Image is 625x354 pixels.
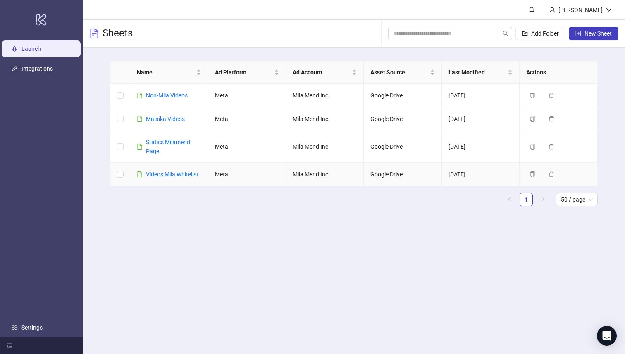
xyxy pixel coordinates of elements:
button: right [536,193,549,206]
a: Malaika Videos [146,116,185,122]
span: 50 / page [561,193,593,206]
span: user [549,7,555,13]
span: right [540,197,545,202]
li: Previous Page [503,193,516,206]
td: Mila Mend Inc. [286,131,364,163]
span: Last Modified [448,68,506,77]
button: left [503,193,516,206]
span: folder-add [522,31,528,36]
div: Page Size [556,193,598,206]
a: Statics Milamend Page [146,139,190,154]
span: Asset Source [370,68,428,77]
td: Meta [208,84,286,107]
li: 1 [520,193,533,206]
span: file-text [89,29,99,38]
span: file [137,171,143,177]
span: copy [530,171,535,177]
span: search [503,31,508,36]
span: New Sheet [584,30,612,37]
a: Settings [21,324,43,331]
th: Actions [520,61,597,84]
span: left [507,197,512,202]
td: Mila Mend Inc. [286,84,364,107]
th: Ad Account [286,61,364,84]
span: copy [530,93,535,98]
th: Name [130,61,208,84]
td: [DATE] [442,84,520,107]
span: file [137,144,143,150]
span: bell [529,7,534,12]
span: delete [549,171,554,177]
span: menu-fold [7,343,12,349]
span: down [606,7,612,13]
td: Mila Mend Inc. [286,163,364,186]
span: Ad Account [293,68,350,77]
td: Mila Mend Inc. [286,107,364,131]
td: Google Drive [364,163,441,186]
span: copy [530,144,535,150]
td: Google Drive [364,107,441,131]
td: Meta [208,163,286,186]
span: plus-square [575,31,581,36]
a: Non-Mila Videos [146,92,188,99]
span: delete [549,144,554,150]
a: Videos Mila Whitelist [146,171,198,178]
td: Meta [208,107,286,131]
div: [PERSON_NAME] [555,5,606,14]
td: [DATE] [442,131,520,163]
td: Meta [208,131,286,163]
th: Ad Platform [208,61,286,84]
td: [DATE] [442,163,520,186]
td: Google Drive [364,84,441,107]
div: Open Intercom Messenger [597,326,617,346]
span: delete [549,116,554,122]
th: Last Modified [442,61,520,84]
td: Google Drive [364,131,441,163]
th: Asset Source [364,61,441,84]
span: Name [137,68,194,77]
button: New Sheet [569,27,618,40]
span: file [137,93,143,98]
span: Add Folder [531,30,559,37]
a: Integrations [21,66,53,72]
span: Ad Platform [215,68,272,77]
span: copy [530,116,535,122]
li: Next Page [536,193,549,206]
h3: Sheets [103,27,133,40]
span: file [137,116,143,122]
button: Add Folder [515,27,565,40]
a: Launch [21,46,41,52]
span: delete [549,93,554,98]
td: [DATE] [442,107,520,131]
a: 1 [520,193,532,206]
